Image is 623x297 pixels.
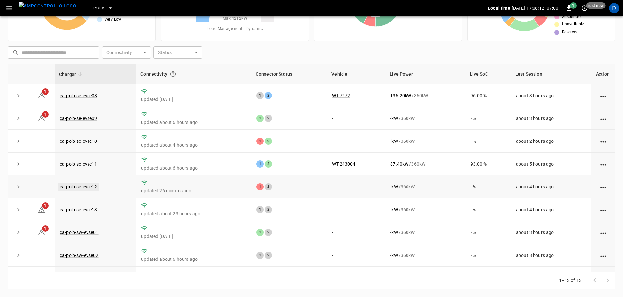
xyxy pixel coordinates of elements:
[332,93,350,98] a: WT-7272
[390,206,460,213] div: / 360 kW
[141,233,246,240] p: updated [DATE]
[511,130,591,153] td: about 2 hours ago
[42,202,49,209] span: 1
[141,119,246,126] p: updated about 6 hours ago
[511,84,591,107] td: about 3 hours ago
[465,130,511,153] td: - %
[599,115,607,122] div: action cell options
[60,93,97,98] a: ca-polb-se-evse08
[327,64,385,84] th: Vehicle
[327,267,385,290] td: -
[256,160,264,168] div: 1
[599,161,607,167] div: action cell options
[465,175,511,198] td: - %
[256,115,264,122] div: 1
[390,115,460,122] div: / 360 kW
[599,138,607,144] div: action cell options
[562,14,583,20] span: Suspended
[104,16,121,23] span: Very Low
[327,198,385,221] td: -
[327,221,385,244] td: -
[60,207,97,212] a: ca-polb-se-evse13
[599,184,607,190] div: action cell options
[465,267,511,290] td: - %
[465,107,511,130] td: - %
[390,229,460,236] div: / 360 kW
[141,256,246,262] p: updated about 6 hours ago
[60,230,99,235] a: ca-polb-sw-evse01
[579,3,590,13] button: set refresh interval
[19,2,76,10] img: ampcontrol.io logo
[390,92,460,99] div: / 360 kW
[207,26,263,32] span: Load Management = Dynamic
[488,5,510,11] p: Local time
[13,228,23,237] button: expand row
[562,21,584,28] span: Unavailable
[13,250,23,260] button: expand row
[390,229,398,236] p: - kW
[141,142,246,148] p: updated about 4 hours ago
[13,182,23,192] button: expand row
[512,5,558,11] p: [DATE] 17:08:12 -07:00
[256,252,264,259] div: 1
[511,64,591,84] th: Last Session
[390,92,411,99] p: 136.20 kW
[60,253,99,258] a: ca-polb-sw-evse02
[327,107,385,130] td: -
[599,206,607,213] div: action cell options
[390,184,398,190] p: - kW
[332,161,355,167] a: WT-243004
[390,161,408,167] p: 87.40 kW
[390,206,398,213] p: - kW
[13,91,23,100] button: expand row
[465,221,511,244] td: - %
[511,107,591,130] td: about 3 hours ago
[570,2,577,9] span: 1
[141,210,246,217] p: updated about 23 hours ago
[599,252,607,259] div: action cell options
[390,138,460,144] div: / 360 kW
[13,113,23,123] button: expand row
[390,115,398,122] p: - kW
[251,64,327,84] th: Connector Status
[591,64,615,84] th: Action
[511,267,591,290] td: about 8 hours ago
[265,229,272,236] div: 2
[265,138,272,145] div: 2
[465,244,511,267] td: - %
[141,165,246,171] p: updated about 6 hours ago
[327,175,385,198] td: -
[511,153,591,175] td: about 5 hours ago
[390,252,398,259] p: - kW
[465,84,511,107] td: 96.00 %
[559,277,582,284] p: 1–13 of 13
[390,161,460,167] div: / 360 kW
[256,138,264,145] div: 1
[38,207,45,212] a: 1
[390,252,460,259] div: / 360 kW
[390,138,398,144] p: - kW
[38,115,45,120] a: 1
[13,159,23,169] button: expand row
[256,183,264,190] div: 1
[562,29,579,36] span: Reserved
[511,198,591,221] td: about 4 hours ago
[256,206,264,213] div: 1
[599,229,607,236] div: action cell options
[327,244,385,267] td: -
[93,5,104,12] span: PoLB
[140,68,247,80] div: Connectivity
[465,64,511,84] th: Live SoC
[265,252,272,259] div: 2
[465,198,511,221] td: - %
[599,92,607,99] div: action cell options
[511,175,591,198] td: about 4 hours ago
[13,136,23,146] button: expand row
[265,115,272,122] div: 2
[265,183,272,190] div: 2
[265,92,272,99] div: 2
[13,205,23,215] button: expand row
[42,225,49,232] span: 1
[58,183,99,191] a: ca-polb-se-evse12
[59,70,85,78] span: Charger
